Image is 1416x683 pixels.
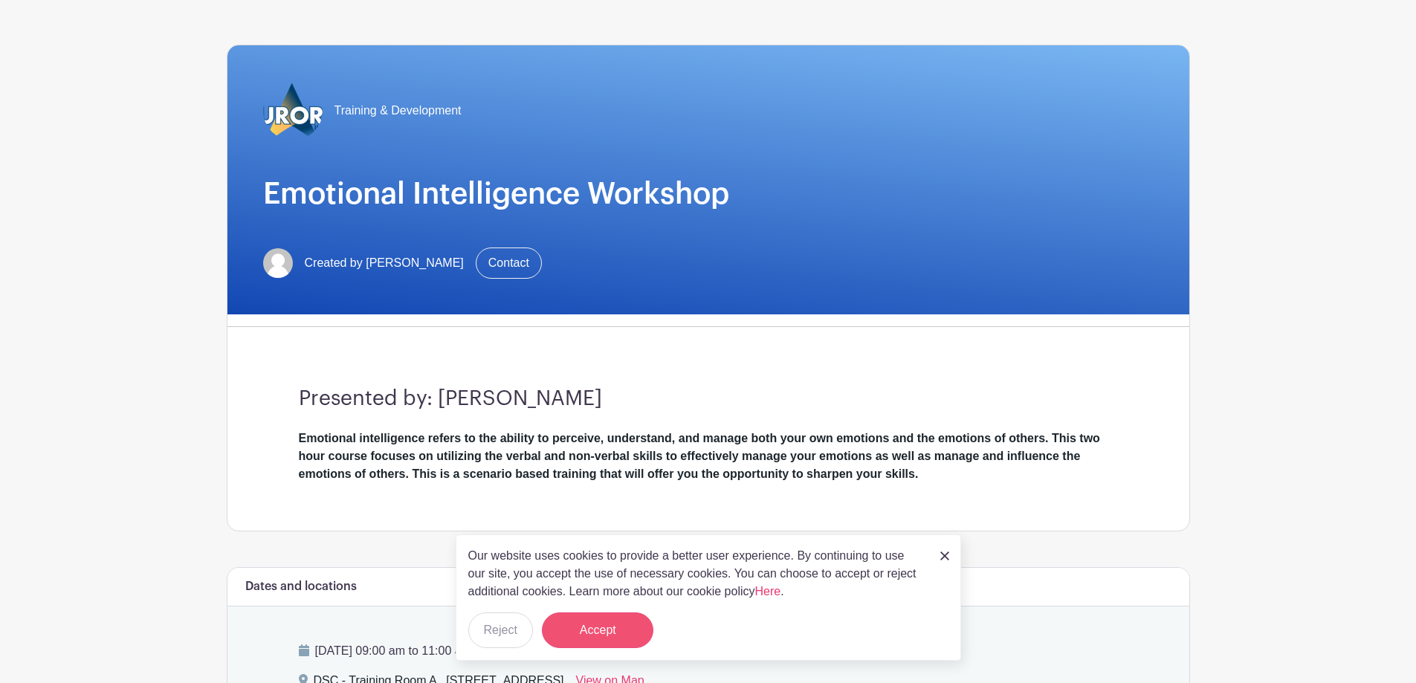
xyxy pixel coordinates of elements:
h6: Dates and locations [245,580,357,594]
h1: Emotional Intelligence Workshop [263,176,1154,212]
span: Created by [PERSON_NAME] [305,254,464,272]
a: Contact [476,247,542,279]
button: Reject [468,612,533,648]
img: default-ce2991bfa6775e67f084385cd625a349d9dcbb7a52a09fb2fda1e96e2d18dcdb.png [263,248,293,278]
button: Accept [542,612,653,648]
img: close_button-5f87c8562297e5c2d7936805f587ecaba9071eb48480494691a3f1689db116b3.svg [940,551,949,560]
p: Our website uses cookies to provide a better user experience. By continuing to use our site, you ... [468,547,925,601]
a: Here [755,585,781,598]
img: 2023_COA_Horiz_Logo_PMS_BlueStroke%204.png [263,81,323,140]
span: Training & Development [334,102,462,120]
p: [DATE] 09:00 am to 11:00 am [299,642,1118,660]
strong: Emotional intelligence refers to the ability to perceive, understand, and manage both your own em... [299,432,1100,480]
h3: Presented by: [PERSON_NAME] [299,386,1118,412]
